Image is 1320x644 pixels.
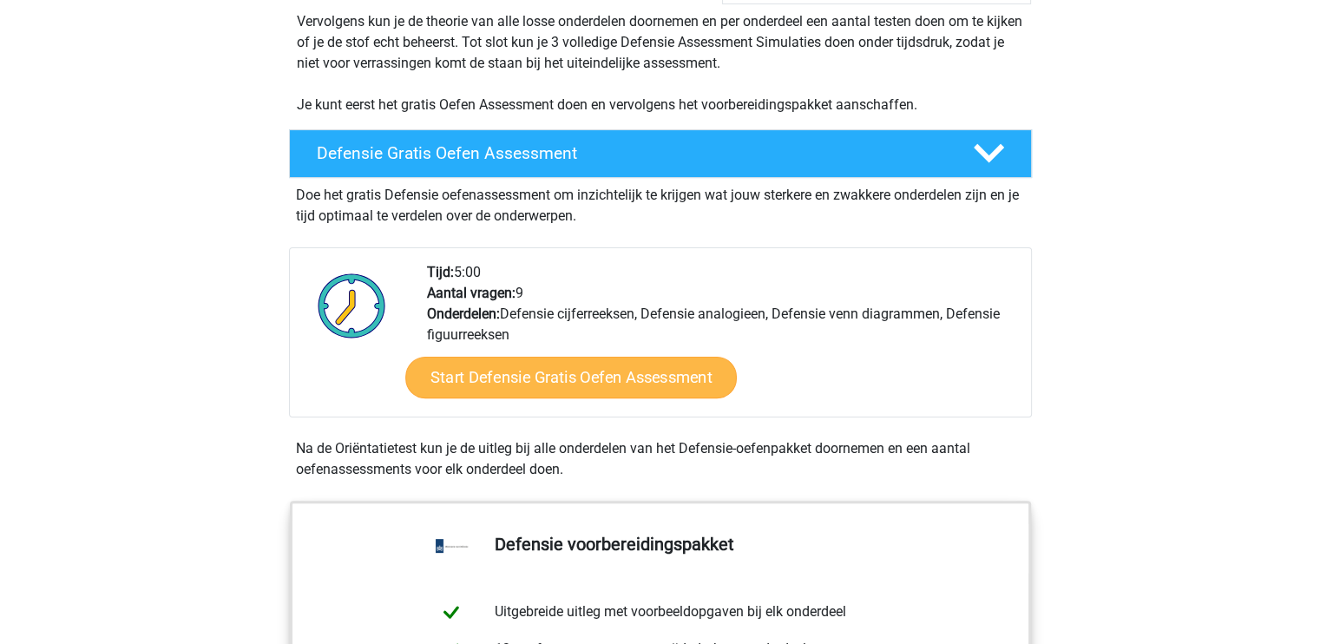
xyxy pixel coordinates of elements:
div: Vervolgens kun je de theorie van alle losse onderdelen doornemen en per onderdeel een aantal test... [290,11,1031,115]
div: Doe het gratis Defensie oefenassessment om inzichtelijk te krijgen wat jouw sterkere en zwakkere ... [289,178,1032,227]
a: Defensie Gratis Oefen Assessment [282,129,1039,178]
a: Start Defensie Gratis Oefen Assessment [405,357,737,398]
div: Na de Oriëntatietest kun je de uitleg bij alle onderdelen van het Defensie-oefenpakket doornemen ... [289,438,1032,480]
b: Tijd: [427,264,454,280]
h4: Defensie Gratis Oefen Assessment [317,143,945,163]
b: Aantal vragen: [427,285,516,301]
div: 5:00 9 Defensie cijferreeksen, Defensie analogieen, Defensie venn diagrammen, Defensie figuurreeksen [414,262,1030,417]
img: Klok [308,262,396,349]
b: Onderdelen: [427,306,500,322]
